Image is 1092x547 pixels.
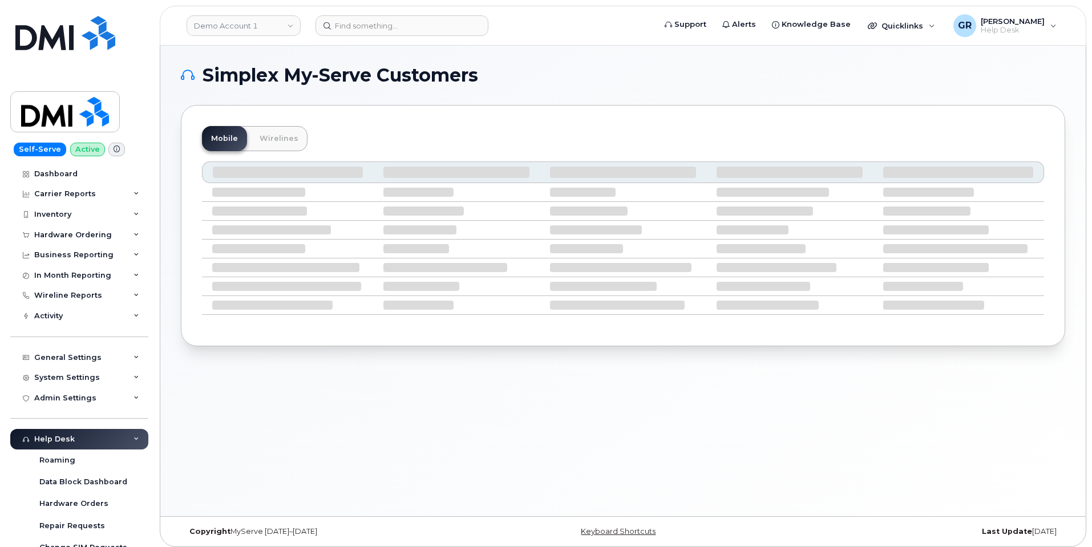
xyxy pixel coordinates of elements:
[203,67,478,84] span: Simplex My-Serve Customers
[202,126,247,151] a: Mobile
[250,126,308,151] a: Wirelines
[189,527,230,536] strong: Copyright
[770,527,1065,536] div: [DATE]
[982,527,1032,536] strong: Last Update
[581,527,656,536] a: Keyboard Shortcuts
[181,527,476,536] div: MyServe [DATE]–[DATE]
